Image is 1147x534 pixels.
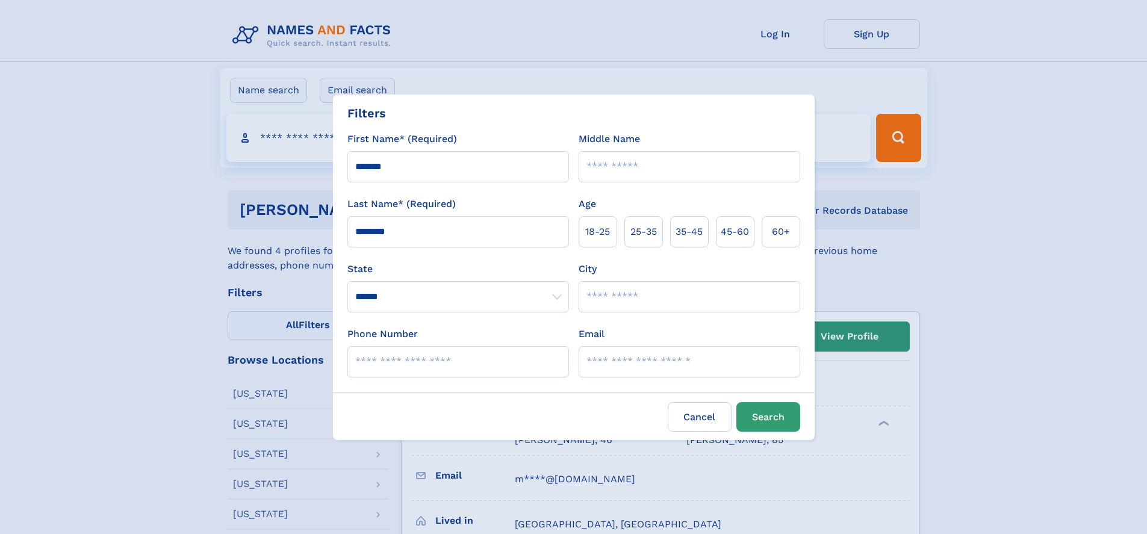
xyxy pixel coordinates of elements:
[585,225,610,239] span: 18‑25
[347,132,457,146] label: First Name* (Required)
[347,327,418,341] label: Phone Number
[579,327,605,341] label: Email
[721,225,749,239] span: 45‑60
[579,132,640,146] label: Middle Name
[347,197,456,211] label: Last Name* (Required)
[347,104,386,122] div: Filters
[668,402,732,432] label: Cancel
[676,225,703,239] span: 35‑45
[630,225,657,239] span: 25‑35
[736,402,800,432] button: Search
[772,225,790,239] span: 60+
[579,262,597,276] label: City
[347,262,569,276] label: State
[579,197,596,211] label: Age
